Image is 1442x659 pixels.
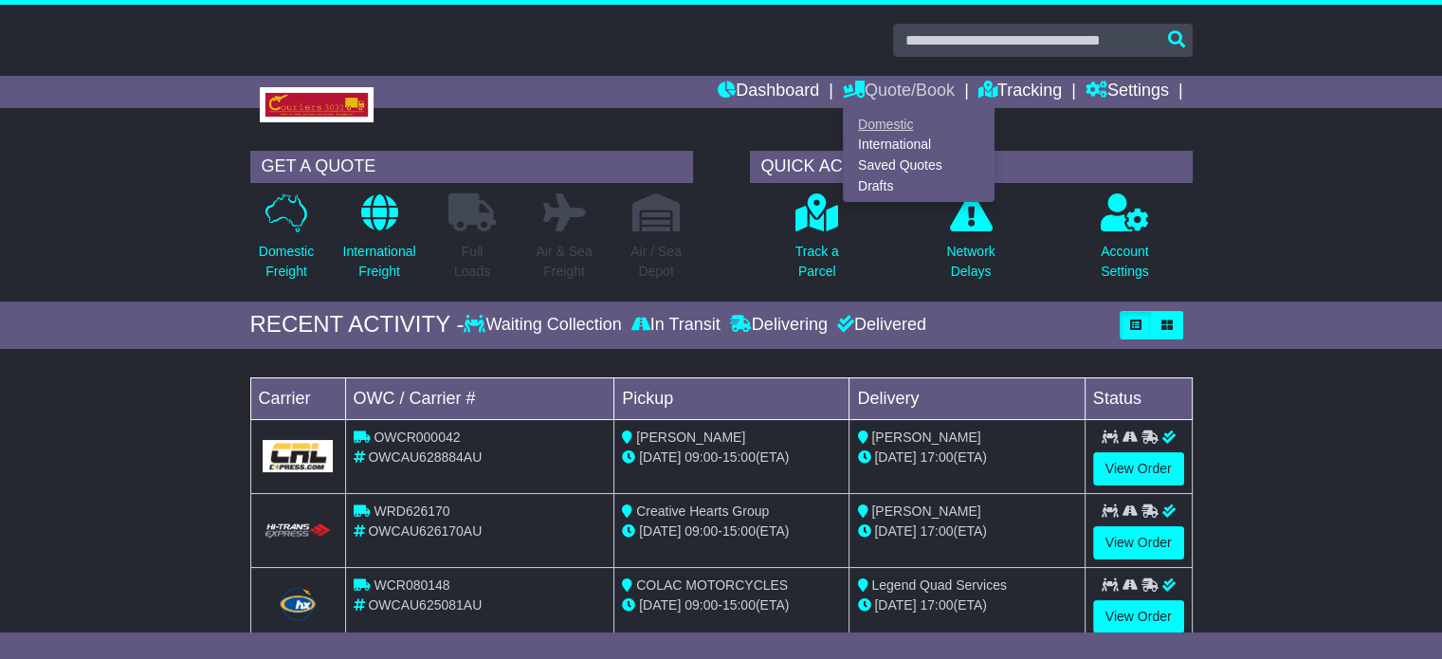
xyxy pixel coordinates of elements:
[1093,452,1184,485] a: View Order
[722,523,756,539] span: 15:00
[639,597,681,613] span: [DATE]
[636,430,745,445] span: [PERSON_NAME]
[857,595,1076,615] div: (ETA)
[857,522,1076,541] div: (ETA)
[978,76,1062,108] a: Tracking
[684,523,718,539] span: 09:00
[832,315,926,336] div: Delivered
[1086,76,1169,108] a: Settings
[844,175,994,196] a: Drafts
[945,192,995,292] a: NetworkDelays
[794,192,840,292] a: Track aParcel
[464,315,626,336] div: Waiting Collection
[844,135,994,156] a: International
[636,577,788,593] span: COLAC MOTORCYCLES
[250,151,693,183] div: GET A QUOTE
[263,440,334,472] img: GetCarrierServiceLogo
[622,448,841,467] div: - (ETA)
[874,597,916,613] span: [DATE]
[1101,242,1149,282] p: Account Settings
[250,377,345,419] td: Carrier
[622,522,841,541] div: - (ETA)
[342,242,415,282] p: International Freight
[448,242,496,282] p: Full Loads
[1100,192,1150,292] a: AccountSettings
[368,523,482,539] span: OWCAU626170AU
[684,449,718,465] span: 09:00
[627,315,725,336] div: In Transit
[368,449,482,465] span: OWCAU628884AU
[614,377,849,419] td: Pickup
[920,523,953,539] span: 17:00
[718,76,819,108] a: Dashboard
[722,449,756,465] span: 15:00
[843,108,995,202] div: Quote/Book
[795,242,839,282] p: Track a Parcel
[374,503,449,519] span: WRD626170
[843,76,955,108] a: Quote/Book
[920,597,953,613] span: 17:00
[258,192,315,292] a: DomesticFreight
[374,430,460,445] span: OWCR000042
[874,523,916,539] span: [DATE]
[622,595,841,615] div: - (ETA)
[1085,377,1192,419] td: Status
[630,242,682,282] p: Air / Sea Depot
[250,311,465,339] div: RECENT ACTIVITY -
[1093,526,1184,559] a: View Order
[374,577,449,593] span: WCR080148
[259,242,314,282] p: Domestic Freight
[536,242,592,282] p: Air & Sea Freight
[725,315,832,336] div: Delivering
[844,114,994,135] a: Domestic
[920,449,953,465] span: 17:00
[849,377,1085,419] td: Delivery
[345,377,614,419] td: OWC / Carrier #
[341,192,416,292] a: InternationalFreight
[684,597,718,613] span: 09:00
[946,242,995,282] p: Network Delays
[750,151,1193,183] div: QUICK ACTIONS
[636,503,769,519] span: Creative Hearts Group
[722,597,756,613] span: 15:00
[871,430,980,445] span: [PERSON_NAME]
[277,585,319,623] img: Hunter_Express.png
[857,448,1076,467] div: (ETA)
[874,449,916,465] span: [DATE]
[1093,600,1184,633] a: View Order
[871,503,980,519] span: [PERSON_NAME]
[639,449,681,465] span: [DATE]
[871,577,1006,593] span: Legend Quad Services
[263,522,334,540] img: HiTrans.png
[844,156,994,176] a: Saved Quotes
[368,597,482,613] span: OWCAU625081AU
[639,523,681,539] span: [DATE]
